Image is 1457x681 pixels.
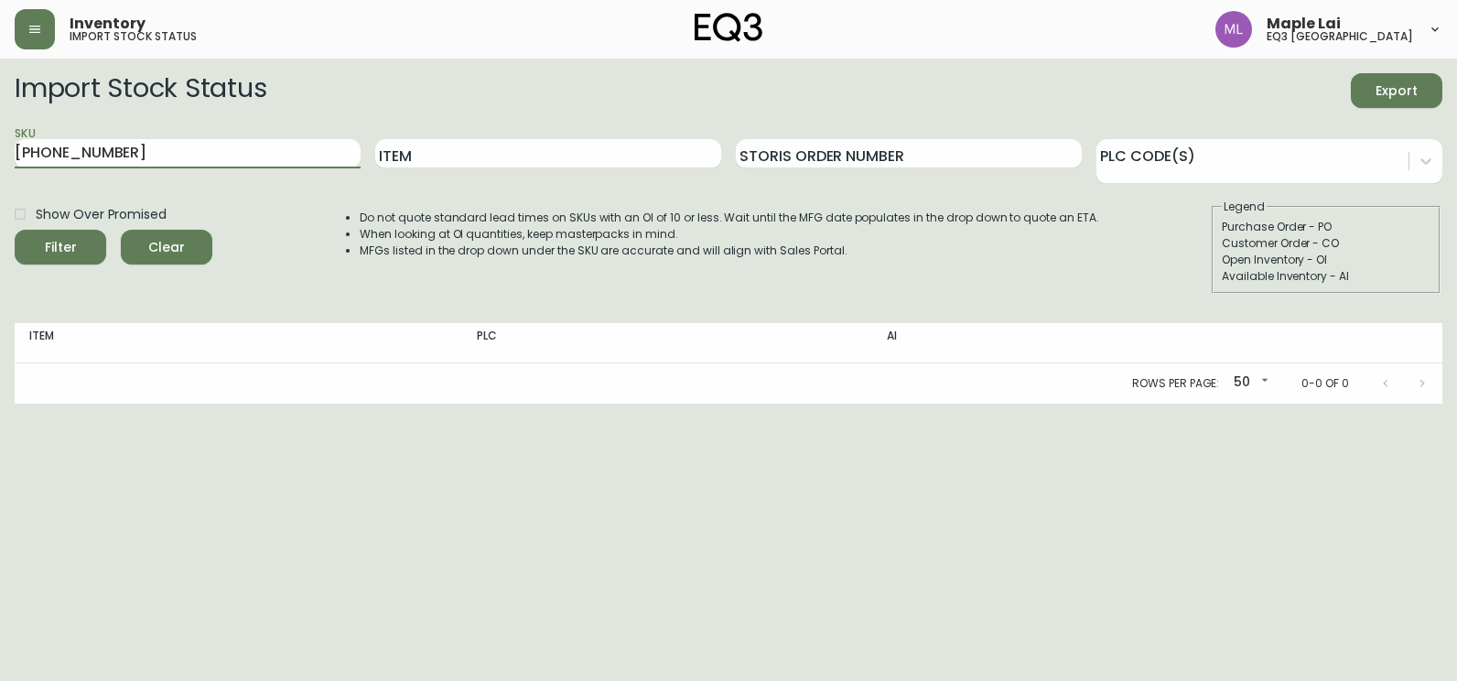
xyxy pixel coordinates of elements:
[1222,268,1430,285] div: Available Inventory - AI
[1301,375,1349,392] p: 0-0 of 0
[1222,219,1430,235] div: Purchase Order - PO
[15,230,106,265] button: Filter
[1222,235,1430,252] div: Customer Order - CO
[1132,375,1219,392] p: Rows per page:
[360,243,1099,259] li: MFGs listed in the drop down under the SKU are accurate and will align with Sales Portal.
[360,210,1099,226] li: Do not quote standard lead times on SKUs with an OI of 10 or less. Wait until the MFG date popula...
[360,226,1099,243] li: When looking at OI quantities, keep masterpacks in mind.
[36,205,167,224] span: Show Over Promised
[1351,73,1442,108] button: Export
[1215,11,1252,48] img: 61e28cffcf8cc9f4e300d877dd684943
[15,323,462,363] th: Item
[1267,16,1341,31] span: Maple Lai
[1222,252,1430,268] div: Open Inventory - OI
[1365,80,1428,103] span: Export
[70,31,197,42] h5: import stock status
[15,73,266,108] h2: Import Stock Status
[121,230,212,265] button: Clear
[1222,199,1267,215] legend: Legend
[872,323,1199,363] th: AI
[135,236,198,259] span: Clear
[1226,368,1272,398] div: 50
[462,323,872,363] th: PLC
[1267,31,1413,42] h5: eq3 [GEOGRAPHIC_DATA]
[45,236,77,259] div: Filter
[70,16,146,31] span: Inventory
[695,13,762,42] img: logo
